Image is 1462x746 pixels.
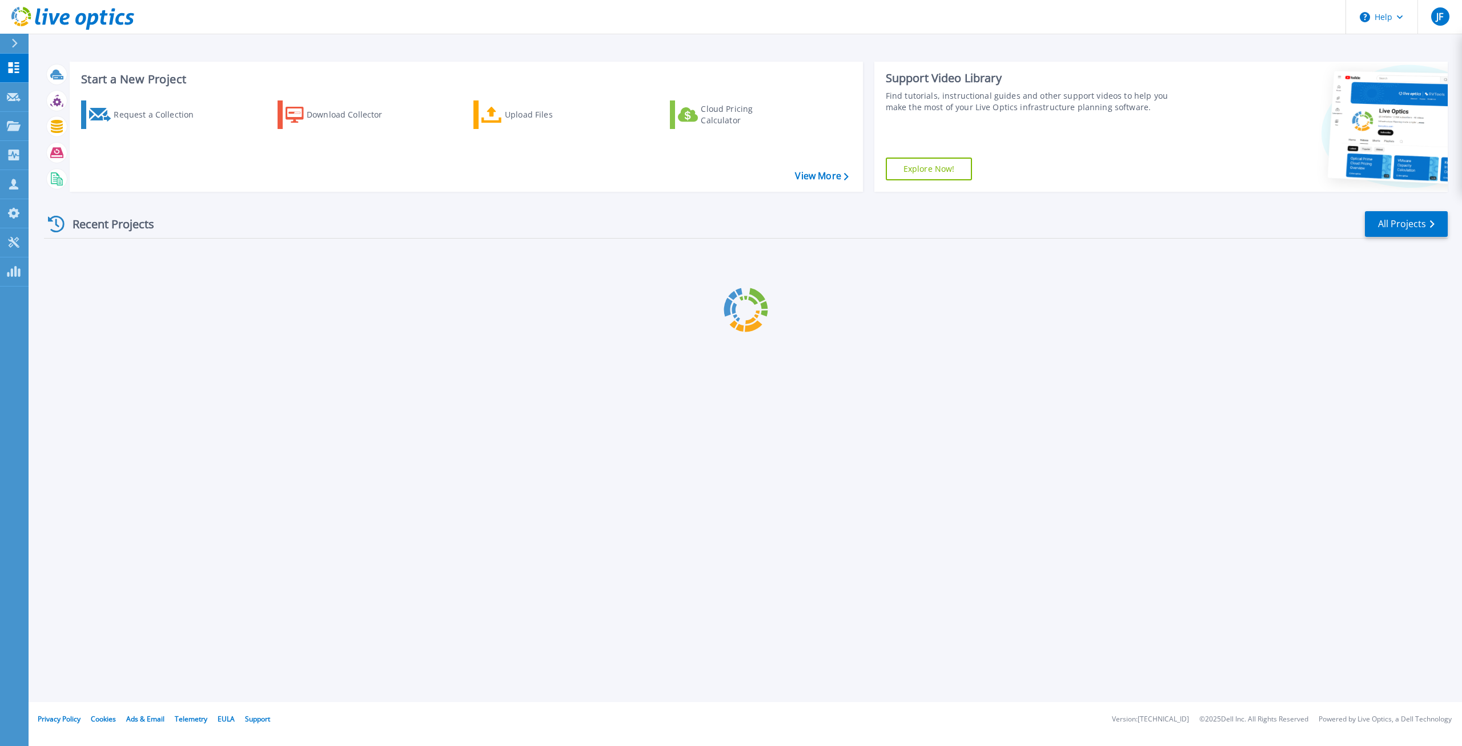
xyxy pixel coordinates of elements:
div: Support Video Library [886,71,1182,86]
a: Request a Collection [81,100,208,129]
a: View More [795,171,848,182]
div: Download Collector [307,103,398,126]
div: Find tutorials, instructional guides and other support videos to help you make the most of your L... [886,90,1182,113]
a: Download Collector [278,100,405,129]
div: Upload Files [505,103,596,126]
div: Cloud Pricing Calculator [701,103,792,126]
a: EULA [218,714,235,724]
a: Ads & Email [126,714,164,724]
div: Request a Collection [114,103,205,126]
li: Version: [TECHNICAL_ID] [1112,716,1189,723]
a: Explore Now! [886,158,973,180]
a: All Projects [1365,211,1448,237]
span: JF [1436,12,1443,21]
a: Privacy Policy [38,714,81,724]
a: Upload Files [473,100,601,129]
li: © 2025 Dell Inc. All Rights Reserved [1199,716,1308,723]
a: Telemetry [175,714,207,724]
li: Powered by Live Optics, a Dell Technology [1319,716,1452,723]
a: Cloud Pricing Calculator [670,100,797,129]
a: Support [245,714,270,724]
h3: Start a New Project [81,73,848,86]
a: Cookies [91,714,116,724]
div: Recent Projects [44,210,170,238]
